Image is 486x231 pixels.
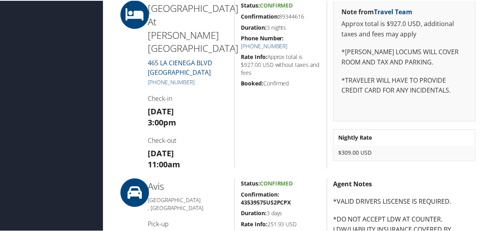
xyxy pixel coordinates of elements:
[241,1,260,8] strong: Status:
[241,23,267,30] strong: Duration:
[241,220,321,227] h5: 251.93 USD
[241,79,263,86] strong: Booked:
[241,12,321,20] h5: 89344616
[341,18,467,38] p: Approx total is $927.0 USD, additional taxes and fees may apply
[241,190,291,205] strong: Confirmation: 43539575US2PCPX
[241,52,267,60] strong: Rate Info:
[148,195,229,211] h5: [GEOGRAPHIC_DATA] , [GEOGRAPHIC_DATA]
[241,79,321,87] h5: Confirmed
[148,1,229,54] h2: [GEOGRAPHIC_DATA] At [PERSON_NAME][GEOGRAPHIC_DATA]
[148,135,229,144] h4: Check-out
[334,130,474,144] th: Nightly Rate
[241,208,321,216] h5: 3 days
[148,147,174,158] strong: [DATE]
[241,220,267,227] strong: Rate Info:
[341,7,412,15] strong: Note from
[148,78,194,85] a: [PHONE_NUMBER]
[241,42,288,49] a: [PHONE_NUMBER]
[148,58,212,76] a: 465 LA CIENEGA BLVD[GEOGRAPHIC_DATA]
[148,105,174,116] strong: [DATE]
[241,23,321,31] h5: 3 nights
[333,179,372,187] strong: Agent Notes
[260,179,293,186] span: Confirmed
[341,46,467,66] p: *[PERSON_NAME] LOCUMS WILL COVER ROOM AND TAX AND PARKING.
[241,208,267,216] strong: Duration:
[148,116,176,127] strong: 3:00pm
[148,93,229,102] h4: Check-in
[333,196,475,206] p: *VALID DRIVERS LISCENSE IS REQUIRED.
[241,12,279,19] strong: Confirmation:
[334,145,474,159] td: $309.00 USD
[241,52,321,76] h5: Approx total is $927.00 USD without taxes and fees
[260,1,293,8] span: Confirmed
[148,179,229,192] h2: Avis
[241,34,284,41] strong: Phone Number:
[341,75,467,95] p: *TRAVELER WILL HAVE TO PROVIDE CREDIT CARD FOR ANY INCIDENTALS.
[148,158,180,169] strong: 11:00am
[241,179,260,186] strong: Status:
[374,7,412,15] a: Travel Team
